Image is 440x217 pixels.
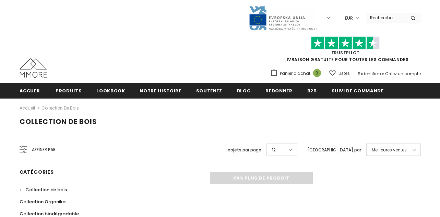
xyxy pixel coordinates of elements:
span: Panier d'achat [280,70,310,77]
span: Catégories [20,169,54,175]
span: Produits [56,88,82,94]
a: soutenez [196,83,222,98]
a: Créez un compte [385,71,421,77]
a: Produits [56,83,82,98]
span: Suivi de commande [332,88,384,94]
a: Listes [329,67,350,79]
label: objets par page [228,147,261,153]
a: Accueil [20,104,35,112]
label: [GEOGRAPHIC_DATA] par [307,147,361,153]
span: 0 [313,69,321,77]
img: Cas MMORE [20,58,47,78]
span: 12 [272,147,276,153]
a: Panier d'achat 0 [270,68,324,79]
span: Collection de bois [20,117,97,126]
a: Collection de bois [41,105,79,111]
a: Accueil [20,83,41,98]
span: Meilleures ventes [372,147,407,153]
span: EUR [345,15,353,22]
img: Faites confiance aux étoiles pilotes [311,36,380,50]
span: LIVRAISON GRATUITE POUR TOUTES LES COMMANDES [270,39,421,62]
a: TrustPilot [331,50,360,56]
span: soutenez [196,88,222,94]
a: Blog [237,83,251,98]
a: Collection Organika [20,196,66,208]
img: Javni Razpis [249,5,317,31]
a: Javni Razpis [249,15,317,21]
span: Collection biodégradable [20,210,79,217]
span: Collection de bois [25,186,67,193]
a: S'identifier [358,71,379,77]
span: Lookbook [96,88,125,94]
span: Notre histoire [140,88,181,94]
span: Accueil [20,88,41,94]
a: Collection de bois [20,184,67,196]
span: Blog [237,88,251,94]
span: Collection Organika [20,198,66,205]
span: Redonner [265,88,292,94]
span: or [380,71,384,77]
a: B2B [307,83,317,98]
input: Search Site [366,13,405,23]
a: Suivi de commande [332,83,384,98]
a: Redonner [265,83,292,98]
span: B2B [307,88,317,94]
span: Listes [338,70,350,77]
a: Lookbook [96,83,125,98]
a: Notre histoire [140,83,181,98]
span: Affiner par [32,146,56,153]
